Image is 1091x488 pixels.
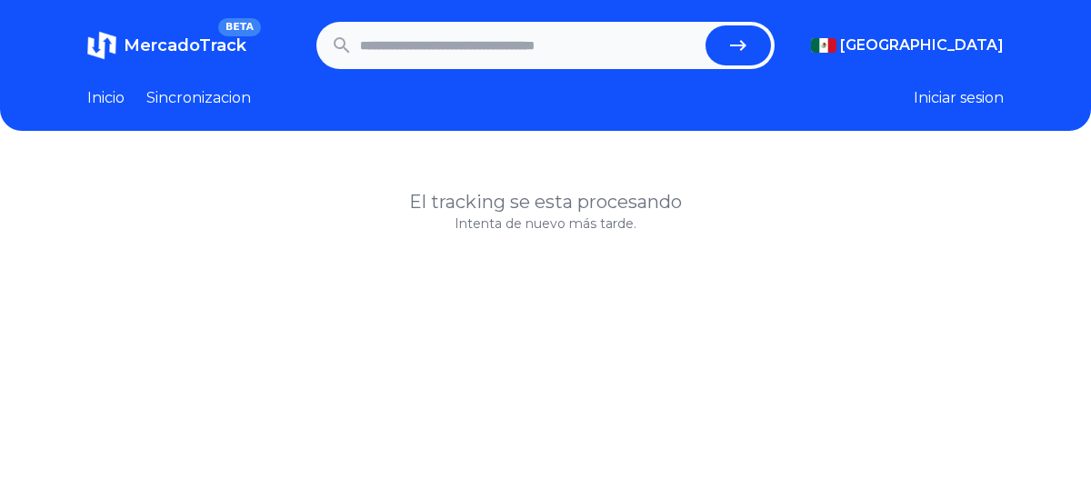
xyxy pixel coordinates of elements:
span: BETA [218,18,261,36]
span: [GEOGRAPHIC_DATA] [840,35,1004,56]
img: MercadoTrack [87,31,116,60]
a: MercadoTrackBETA [87,31,246,60]
p: Intenta de nuevo más tarde. [87,214,1004,233]
h1: El tracking se esta procesando [87,189,1004,214]
a: Sincronizacion [146,87,251,109]
span: MercadoTrack [124,35,246,55]
a: Inicio [87,87,125,109]
button: Iniciar sesion [914,87,1004,109]
button: [GEOGRAPHIC_DATA] [811,35,1004,56]
img: Mexico [811,38,836,53]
